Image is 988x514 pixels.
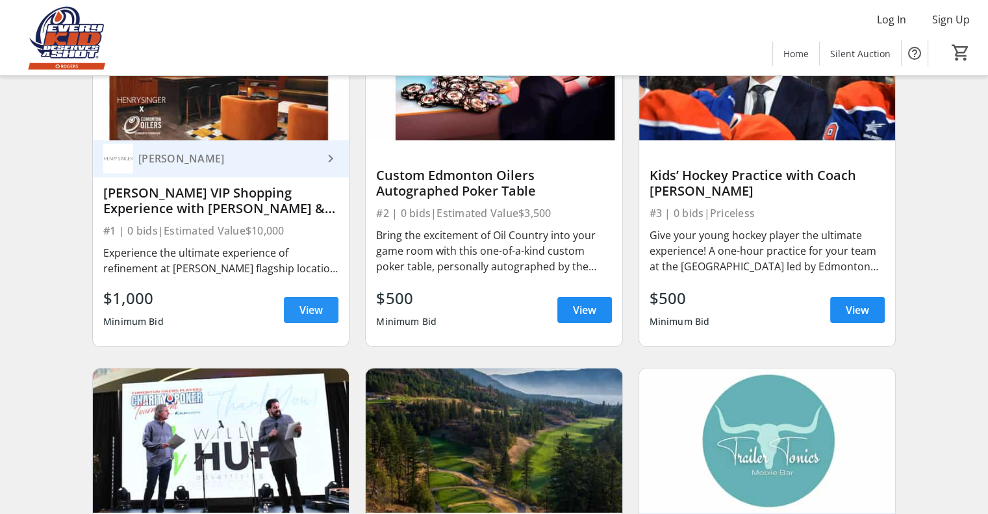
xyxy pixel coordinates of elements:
div: Experience the ultimate experience of refinement at [PERSON_NAME] flagship location alongside Edm... [103,245,338,276]
a: View [830,297,885,323]
div: Minimum Bid [650,310,710,333]
a: Henry Singer[PERSON_NAME] [93,140,349,177]
mat-icon: keyboard_arrow_right [323,151,338,166]
div: Minimum Bid [376,310,437,333]
img: Ultimate Golf Escape – Okanagan Luxury Experience [366,368,622,513]
span: View [573,302,596,318]
img: Exclusive Media Experience [93,368,349,513]
img: Edmonton Oilers Community Foundation's Logo [8,5,123,70]
div: #1 | 0 bids | Estimated Value $10,000 [103,222,338,240]
img: Henry Singer [103,144,133,173]
button: Help [902,40,928,66]
a: View [557,297,612,323]
a: View [284,297,338,323]
div: #3 | 0 bids | Priceless [650,204,885,222]
div: $500 [376,287,437,310]
button: Log In [867,9,917,30]
div: [PERSON_NAME] [133,152,323,165]
div: Give your young hockey player the ultimate experience! A one-hour practice for your team at the [... [650,227,885,274]
div: Minimum Bid [103,310,164,333]
img: 4-Hour Private Mobile Bar Experience with Trailer Tonics [639,368,895,513]
span: Sign Up [932,12,970,27]
button: Sign Up [922,9,980,30]
span: View [846,302,869,318]
div: $500 [650,287,710,310]
span: View [299,302,323,318]
div: Kids’ Hockey Practice with Coach [PERSON_NAME] [650,168,885,199]
button: Cart [949,41,972,64]
span: Home [783,47,809,60]
div: Bring the excitement of Oil Country into your game room with this one-of-a-kind custom poker tabl... [376,227,611,274]
div: $1,000 [103,287,164,310]
span: Silent Auction [830,47,891,60]
span: Log In [877,12,906,27]
a: Home [773,42,819,66]
div: Custom Edmonton Oilers Autographed Poker Table [376,168,611,199]
div: #2 | 0 bids | Estimated Value $3,500 [376,204,611,222]
a: Silent Auction [820,42,901,66]
div: [PERSON_NAME] VIP Shopping Experience with [PERSON_NAME] & [PERSON_NAME] [103,185,338,216]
